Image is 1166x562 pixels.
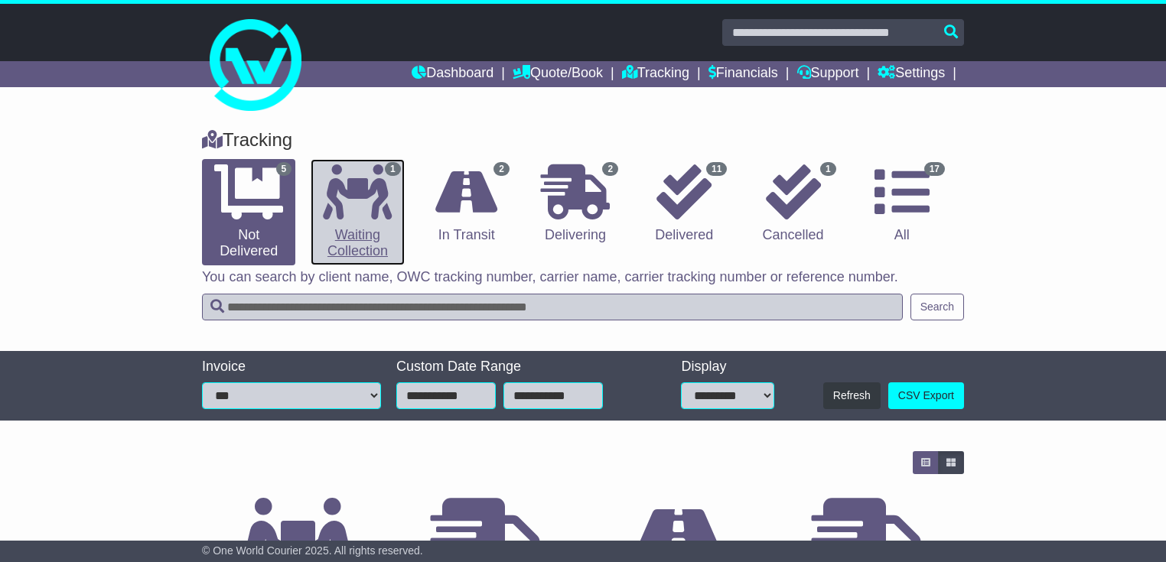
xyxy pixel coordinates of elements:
span: 1 [820,162,836,176]
span: 2 [493,162,510,176]
a: Dashboard [412,61,493,87]
div: Tracking [194,129,972,151]
div: Custom Date Range [396,359,640,375]
a: Settings [878,61,945,87]
a: 2 Delivering [529,159,622,249]
span: 1 [385,162,401,176]
a: CSV Export [888,382,964,409]
a: 2 In Transit [420,159,513,249]
span: © One World Courier 2025. All rights reserved. [202,544,423,557]
div: Display [681,359,774,375]
span: 17 [924,162,945,176]
div: Invoice [202,359,381,375]
button: Refresh [823,382,881,409]
a: Support [797,61,859,87]
a: 1 Cancelled [746,159,839,249]
span: 2 [602,162,618,176]
span: 11 [706,162,727,176]
a: 11 Delivered [637,159,731,249]
p: You can search by client name, OWC tracking number, carrier name, carrier tracking number or refe... [202,269,964,286]
a: 5 Not Delivered [202,159,295,265]
a: Financials [708,61,778,87]
span: 5 [276,162,292,176]
a: 17 All [855,159,949,249]
button: Search [910,294,964,320]
a: 1 Waiting Collection [311,159,404,265]
a: Tracking [622,61,689,87]
a: Quote/Book [513,61,603,87]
